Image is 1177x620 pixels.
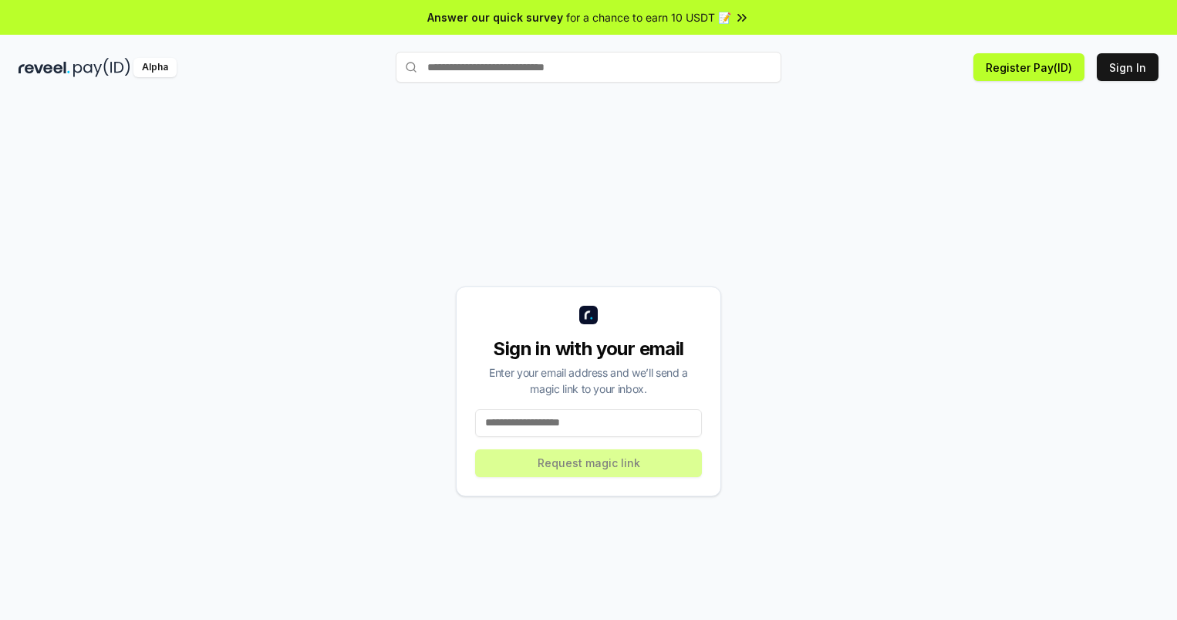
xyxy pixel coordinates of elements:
img: reveel_dark [19,58,70,77]
img: pay_id [73,58,130,77]
div: Alpha [133,58,177,77]
span: for a chance to earn 10 USDT 📝 [566,9,731,25]
div: Enter your email address and we’ll send a magic link to your inbox. [475,364,702,397]
button: Sign In [1097,53,1158,81]
span: Answer our quick survey [427,9,563,25]
button: Register Pay(ID) [973,53,1084,81]
img: logo_small [579,306,598,324]
div: Sign in with your email [475,337,702,361]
